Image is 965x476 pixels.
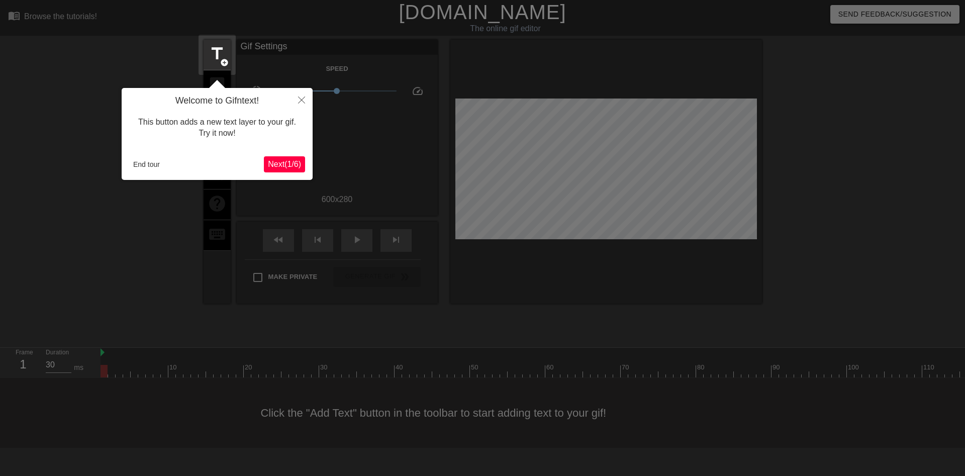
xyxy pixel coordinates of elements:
span: Next ( 1 / 6 ) [268,160,301,168]
h4: Welcome to Gifntext! [129,96,305,107]
button: Close [291,88,313,111]
button: End tour [129,157,164,172]
div: This button adds a new text layer to your gif. Try it now! [129,107,305,149]
button: Next [264,156,305,172]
